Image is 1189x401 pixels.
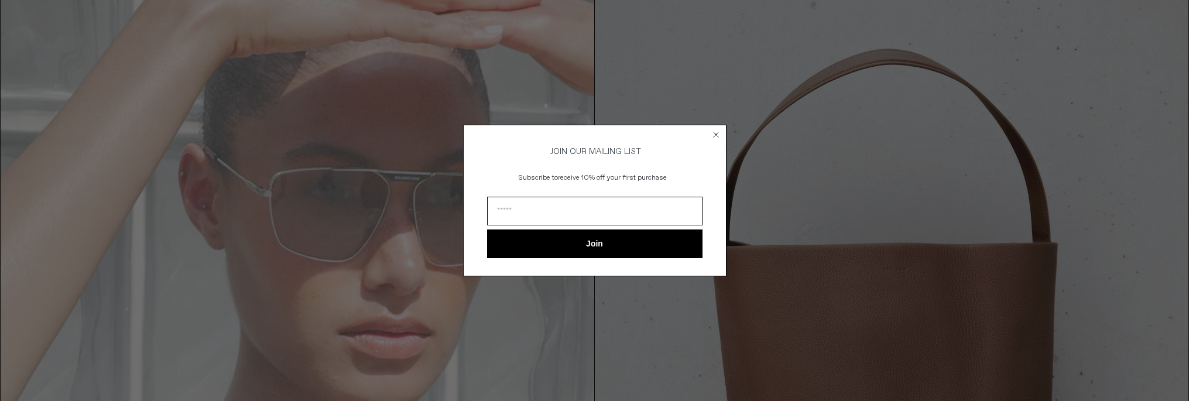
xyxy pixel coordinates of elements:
[549,146,641,157] span: JOIN OUR MAILING LIST
[710,129,722,140] button: Close dialog
[487,197,703,225] input: Email
[558,173,667,183] span: receive 10% off your first purchase
[487,229,703,258] button: Join
[519,173,558,183] span: Subscribe to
